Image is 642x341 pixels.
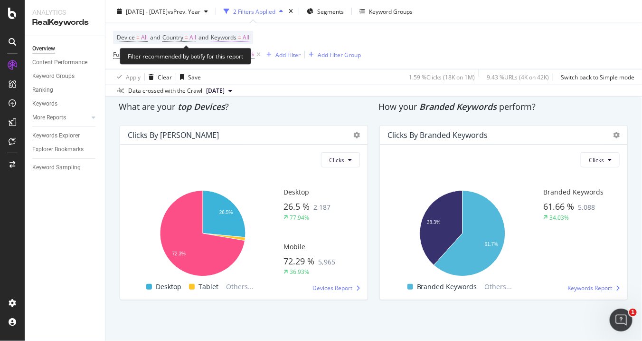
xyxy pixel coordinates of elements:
span: 26.5 % [284,201,310,212]
div: How your perform? [378,101,629,113]
div: Content Performance [32,58,87,68]
text: 72.3% [172,251,186,256]
div: Add Filter Group [318,50,361,58]
span: Branded Keywords [419,101,497,112]
button: [DATE] - [DATE]vsPrev. Year [113,4,212,19]
div: More Reports [32,113,66,123]
iframe: Intercom live chat [610,309,633,331]
button: Keyword Groups [356,4,416,19]
span: [DATE] - [DATE] [126,7,168,15]
a: Keywords Report [567,284,620,292]
span: Branded Keywords [417,281,477,292]
a: Keywords [32,99,98,109]
div: Clicks By Branded Keywords [387,130,488,140]
a: Overview [32,44,98,54]
a: Keywords Explorer [32,131,98,141]
span: Country [162,33,183,41]
div: Explorer Bookmarks [32,145,84,155]
button: Apply [113,69,141,85]
span: Others... [222,281,257,292]
span: 61.66 % [544,201,575,212]
span: Keywords [211,33,236,41]
span: Devices Report [312,284,352,292]
a: Keyword Sampling [32,163,98,173]
svg: A chart. [128,186,278,281]
div: 1.59 % Clicks ( 18K on 1M ) [409,73,475,81]
button: Segments [303,4,348,19]
div: Analytics [32,8,97,17]
button: 2 Filters Applied [220,4,287,19]
div: Keyword Groups [32,71,75,81]
svg: A chart. [387,186,538,281]
span: Clicks [589,156,604,164]
span: Tablet [198,281,218,292]
span: and [150,33,160,41]
div: Switch back to Simple mode [561,73,634,81]
div: 77.94% [290,214,310,222]
div: Keyword Sampling [32,163,81,173]
a: Content Performance [32,58,98,68]
button: [DATE] [202,85,236,97]
div: Clicks by [PERSON_NAME] [128,130,219,140]
span: All [189,31,196,44]
a: Ranking [32,85,98,95]
span: and [198,33,208,41]
button: Clicks [581,152,620,167]
span: Desktop [284,187,310,196]
div: Keywords Explorer [32,131,80,141]
div: What are your ? [119,101,369,113]
a: More Reports [32,113,89,123]
div: RealKeywords [32,17,97,28]
span: Mobile [284,242,306,251]
button: Add Filter [263,49,301,60]
a: Explorer Bookmarks [32,145,98,155]
text: 38.3% [427,220,440,225]
div: 9.43 % URLs ( 4K on 42K ) [487,73,549,81]
button: Add Filter Group [305,49,361,60]
button: Clicks [321,152,360,167]
div: Overview [32,44,55,54]
div: Filter recommended by botify for this report [120,48,251,65]
span: All [243,31,249,44]
button: Switch back to Simple mode [557,69,634,85]
span: = [238,33,241,41]
span: Device [117,33,135,41]
span: Branded Keywords [544,187,604,196]
span: top Devices [178,101,225,112]
div: Keywords [32,99,57,109]
div: Apply [126,73,141,81]
span: 2,187 [314,203,331,212]
a: Devices Report [312,284,360,292]
div: 34.03% [550,214,569,222]
text: 61.7% [485,242,498,247]
div: 2 Filters Applied [233,7,275,15]
span: Desktop [156,281,181,292]
span: 5,088 [578,203,595,212]
span: 72.29 % [284,255,315,267]
span: 1 [629,309,637,316]
span: Keywords Report [567,284,612,292]
div: Keyword Groups [369,7,413,15]
span: All [141,31,148,44]
span: 2025 Sep. 4th [206,87,225,95]
a: Keyword Groups [32,71,98,81]
div: Clear [158,73,172,81]
div: Ranking [32,85,53,95]
div: Save [188,73,201,81]
span: = [136,33,140,41]
span: Clicks [329,156,344,164]
span: Full URL [113,50,134,58]
button: Clear [145,69,172,85]
div: times [287,7,295,16]
text: 26.5% [219,210,233,215]
span: 5,965 [319,257,336,266]
div: Add Filter [275,50,301,58]
span: Segments [317,7,344,15]
span: Others... [481,281,516,292]
span: = [185,33,188,41]
div: Data crossed with the Crawl [128,87,202,95]
span: vs Prev. Year [168,7,200,15]
div: 36.93% [290,268,310,276]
